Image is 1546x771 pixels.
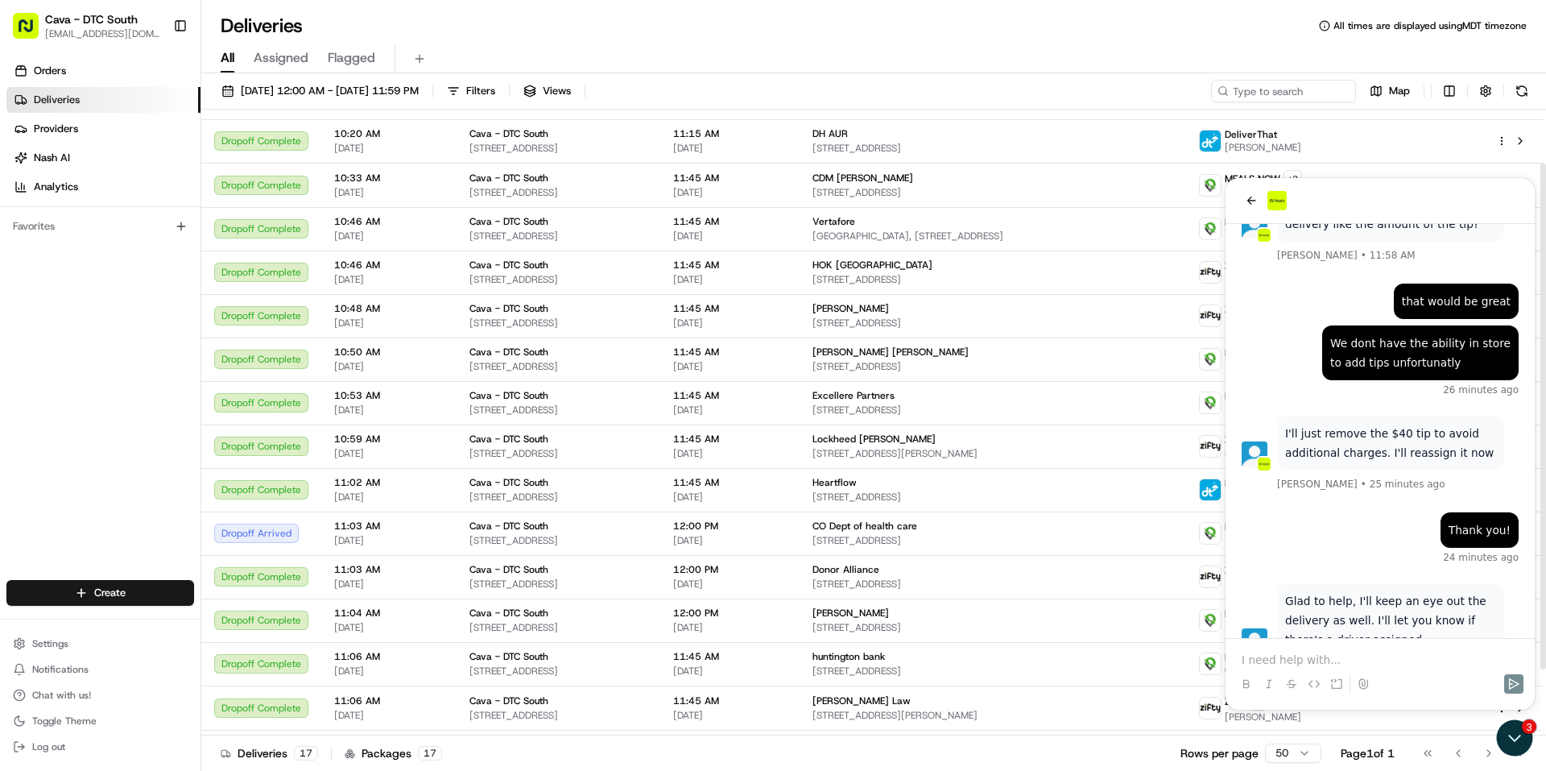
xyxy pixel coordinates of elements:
span: [DATE] [334,447,444,460]
button: Notifications [6,658,194,681]
div: 17 [418,746,442,761]
span: MEALS NOW [1225,346,1280,359]
span: huntington bank [812,650,885,663]
span: Donor Alliance [812,563,879,576]
span: [DATE] [334,186,444,199]
span: 10:20 AM [334,127,444,140]
button: Cava - DTC South [45,11,138,27]
img: zifty-logo-trans-sq.png [1200,262,1221,283]
span: [DATE] [673,534,787,547]
img: melas_now_logo.png [1200,653,1221,674]
span: [STREET_ADDRESS] [469,534,647,547]
span: Cava - DTC South [469,563,548,576]
span: Notifications [32,663,89,676]
span: [PERSON_NAME] [1225,533,1301,546]
span: [DATE] [334,360,444,373]
span: [STREET_ADDRESS] [812,186,1173,199]
span: Settings [32,637,68,650]
span: Samher [PERSON_NAME] [1225,446,1340,459]
span: [DATE] [334,709,444,722]
span: [DATE] [673,273,787,286]
span: 11:03 AM [334,520,444,533]
button: Views [516,80,578,102]
span: Deliveries [34,93,80,107]
span: 11:06 AM [334,650,444,663]
span: All times are displayed using MDT timezone [1333,19,1527,32]
span: Toggle Theme [32,715,97,727]
span: DH AUR [812,127,848,140]
span: 11:45 AM [673,389,787,402]
span: [STREET_ADDRESS] [812,273,1173,286]
span: 11:02 AM [334,476,444,489]
div: Favorites [6,213,194,239]
span: Flagged [328,48,375,68]
span: [DATE] [673,491,787,504]
span: Zifty [1225,564,1245,577]
span: CDM [PERSON_NAME] [812,172,913,184]
span: 11:45 AM [673,259,787,272]
span: [STREET_ADDRESS] [469,317,647,330]
img: zifty-logo-trans-sq.png [1200,305,1221,326]
span: Cava - DTC South [469,433,548,446]
span: [STREET_ADDRESS] [469,709,647,722]
span: Cava - DTC South [469,476,548,489]
span: Log out [32,740,65,753]
span: Cava - DTC South [469,127,548,140]
span: [DATE] [334,230,444,242]
span: Zifty [1225,695,1245,708]
span: [PERSON_NAME] [812,302,889,315]
button: Cava - DTC South[EMAIL_ADDRESS][DOMAIN_NAME] [6,6,167,45]
input: Type to search [1211,80,1356,102]
iframe: Customer support window [1226,178,1535,710]
span: 10:53 AM [334,389,444,402]
span: Providers [34,122,78,136]
span: Zifty [1225,303,1245,316]
span: [DATE] [673,621,787,634]
span: [DATE] [334,534,444,547]
span: [DATE] [673,360,787,373]
span: [PERSON_NAME] [1225,403,1301,416]
span: Create [94,586,126,600]
span: [STREET_ADDRESS] [469,404,647,417]
span: [PERSON_NAME] [1225,141,1301,154]
span: Heartflow [812,476,857,489]
span: [DATE] [334,621,444,634]
button: Settings [6,632,194,655]
span: 11:03 AM [334,563,444,576]
span: Cava - DTC South [469,259,548,272]
span: [STREET_ADDRESS] [812,621,1173,634]
span: 11:06 AM [334,694,444,707]
span: Orders [34,64,66,78]
span: [DATE] [673,404,787,417]
span: [PERSON_NAME] [1225,620,1301,633]
span: Cava - DTC South [469,215,548,228]
span: Map [1389,84,1410,98]
a: Orders [6,58,200,84]
span: [STREET_ADDRESS] [812,142,1173,155]
span: Zifty [1225,433,1245,446]
span: [STREET_ADDRESS] [812,360,1173,373]
span: [DATE] [673,186,787,199]
span: [STREET_ADDRESS] [812,578,1173,591]
img: melas_now_logo.png [1200,349,1221,370]
div: Deliveries [221,745,318,761]
button: [EMAIL_ADDRESS][DOMAIN_NAME] [45,27,160,40]
img: melas_now_logo.png [1200,523,1221,544]
span: 11:45 AM [673,215,787,228]
span: [STREET_ADDRESS] [812,317,1173,330]
span: All [221,48,234,68]
span: [STREET_ADDRESS] [812,534,1173,547]
span: 10:50 AM [334,346,444,359]
span: Excellere Partners [812,389,895,402]
img: profile_deliverthat_partner.png [1200,131,1221,151]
